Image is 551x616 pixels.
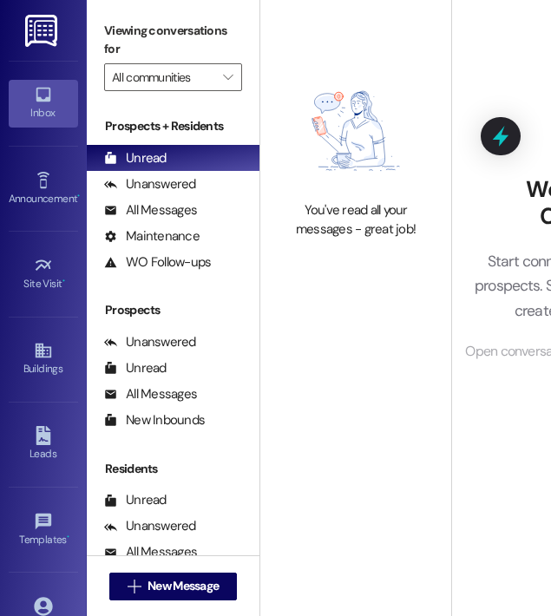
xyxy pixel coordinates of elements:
a: Site Visit • [9,251,78,298]
div: Unanswered [104,517,196,535]
label: Viewing conversations for [104,17,242,63]
input: All communities [112,63,214,91]
div: You've read all your messages - great job! [279,201,432,239]
img: ResiDesk Logo [25,15,61,47]
div: Prospects [87,301,259,319]
span: • [77,190,80,202]
i:  [223,70,233,84]
div: Maintenance [104,227,200,246]
div: WO Follow-ups [104,253,211,272]
a: Leads [9,421,78,468]
div: Unread [104,491,167,509]
a: Templates • [9,507,78,554]
div: Unanswered [104,333,196,351]
img: empty-state [279,69,432,193]
div: All Messages [104,385,197,403]
div: Unread [104,359,167,377]
a: Inbox [9,80,78,127]
div: Unread [104,149,167,167]
div: All Messages [104,201,197,220]
span: • [67,531,69,543]
a: Buildings [9,336,78,383]
div: Residents [87,460,259,478]
i:  [128,580,141,593]
div: New Inbounds [104,411,205,429]
span: • [62,275,65,287]
button: New Message [109,573,238,600]
div: Unanswered [104,175,196,193]
div: All Messages [104,543,197,561]
span: New Message [148,577,219,595]
div: Prospects + Residents [87,117,259,135]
